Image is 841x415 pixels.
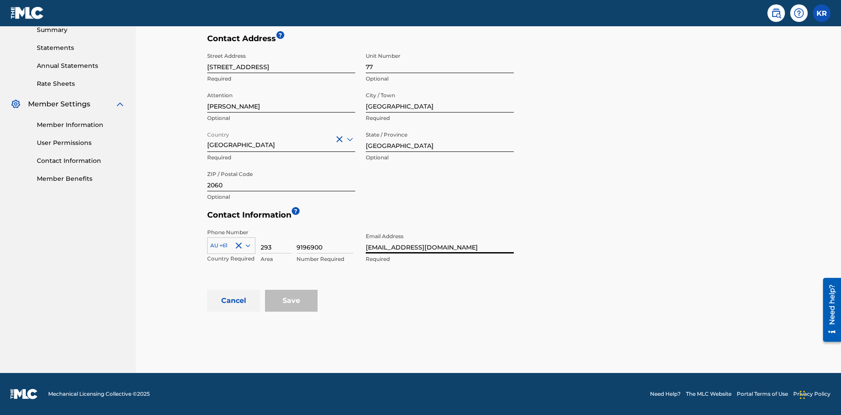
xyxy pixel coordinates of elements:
[11,7,44,19] img: MLC Logo
[790,4,808,22] div: Help
[686,390,731,398] a: The MLC Website
[37,156,125,165] a: Contact Information
[48,390,150,398] span: Mechanical Licensing Collective © 2025
[366,114,514,122] p: Required
[207,126,229,139] label: Country
[767,4,785,22] a: Public Search
[37,43,125,53] a: Statements
[276,31,284,39] span: ?
[37,120,125,130] a: Member Information
[207,75,355,83] p: Required
[115,99,125,109] img: expand
[37,25,125,35] a: Summary
[366,75,514,83] p: Optional
[11,99,21,109] img: Member Settings
[207,34,514,48] h5: Contact Address
[797,373,841,415] iframe: Chat Widget
[207,193,355,201] p: Optional
[816,274,841,346] iframe: Resource Center
[793,390,830,398] a: Privacy Policy
[366,255,514,263] p: Required
[37,174,125,183] a: Member Benefits
[37,138,125,148] a: User Permissions
[813,4,830,22] div: User Menu
[37,79,125,88] a: Rate Sheets
[207,114,355,122] p: Optional
[297,255,353,263] p: Number Required
[37,61,125,70] a: Annual Statements
[11,389,38,399] img: logo
[261,255,291,263] p: Area
[771,8,781,18] img: search
[207,154,355,162] p: Required
[737,390,788,398] a: Portal Terms of Use
[292,207,300,215] span: ?
[800,382,805,408] div: Drag
[794,8,804,18] img: help
[207,255,255,263] p: Country Required
[207,290,260,312] button: Cancel
[28,99,90,109] span: Member Settings
[650,390,681,398] a: Need Help?
[207,128,355,150] div: [GEOGRAPHIC_DATA]
[207,210,774,225] h5: Contact Information
[366,154,514,162] p: Optional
